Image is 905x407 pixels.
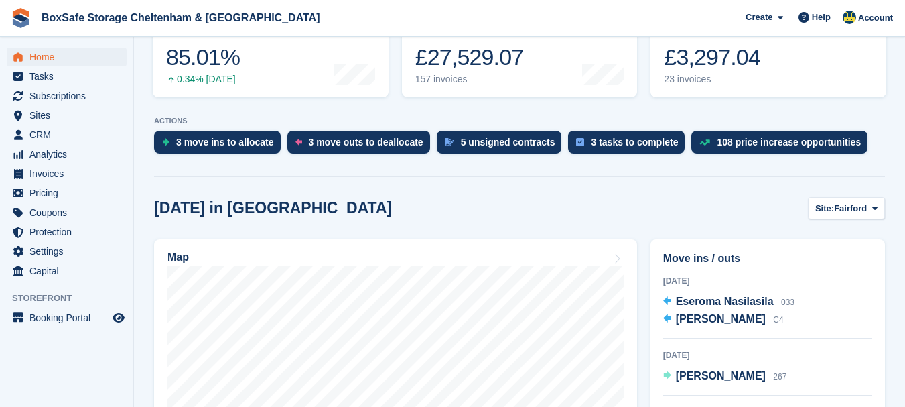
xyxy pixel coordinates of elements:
[834,202,867,215] span: Fairford
[812,11,831,24] span: Help
[843,11,856,24] img: Kim Virabi
[415,74,524,85] div: 157 invoices
[663,275,872,287] div: [DATE]
[167,251,189,264] h2: Map
[445,138,454,146] img: contract_signature_icon-13c848040528278c33f63329250d36e43548de30e8caae1d1a13099fd9432cc5.svg
[29,125,110,144] span: CRM
[295,138,302,146] img: move_outs_to_deallocate_icon-f764333ba52eb49d3ac5e1228854f67142a1ed5810a6f6cc68b1a99e826820c5.svg
[154,131,287,160] a: 3 move ins to allocate
[7,48,127,66] a: menu
[663,368,787,386] a: [PERSON_NAME] 267
[858,11,893,25] span: Account
[568,131,691,160] a: 3 tasks to complete
[29,223,110,241] span: Protection
[7,223,127,241] a: menu
[663,294,794,311] a: Eseroma Nasilasila 033
[36,7,325,29] a: BoxSafe Storage Cheltenham & [GEOGRAPHIC_DATA]
[591,137,678,148] div: 3 tasks to complete
[29,261,110,280] span: Capital
[7,308,127,327] a: menu
[12,292,133,305] span: Storefront
[29,184,110,202] span: Pricing
[461,137,555,148] div: 5 unsigned contracts
[717,137,861,148] div: 108 price increase opportunities
[29,164,110,183] span: Invoices
[11,8,31,28] img: stora-icon-8386f47178a22dfd0bd8f6a31ec36ba5ce8667c1dd55bd0f319d3a0aa187defe.svg
[7,261,127,280] a: menu
[650,12,886,97] a: Awaiting payment £3,297.04 23 invoices
[7,86,127,105] a: menu
[691,131,874,160] a: 108 price increase opportunities
[7,145,127,164] a: menu
[664,44,760,71] div: £3,297.04
[162,138,169,146] img: move_ins_to_allocate_icon-fdf77a2bb77ea45bf5b3d319d69a93e2d87916cf1d5bf7949dd705db3b84f3ca.svg
[29,48,110,66] span: Home
[815,202,834,215] span: Site:
[676,370,766,382] span: [PERSON_NAME]
[111,310,127,326] a: Preview store
[699,139,710,146] img: price_increase_opportunities-93ffe204e8149a01c8c9dc8f82e8f89637d9d84a8eef4429ea346261dce0b2c0.svg
[154,117,885,125] p: ACTIONS
[808,197,885,219] button: Site: Fairford
[29,86,110,105] span: Subscriptions
[7,106,127,125] a: menu
[176,137,274,148] div: 3 move ins to allocate
[781,298,794,307] span: 033
[746,11,772,24] span: Create
[153,12,389,97] a: Occupancy 85.01% 0.34% [DATE]
[773,315,783,325] span: C4
[402,12,638,97] a: Month-to-date sales £27,529.07 157 invoices
[664,74,760,85] div: 23 invoices
[29,106,110,125] span: Sites
[287,131,437,160] a: 3 move outs to deallocate
[29,145,110,164] span: Analytics
[29,67,110,86] span: Tasks
[166,74,240,85] div: 0.34% [DATE]
[29,203,110,222] span: Coupons
[415,44,524,71] div: £27,529.07
[309,137,423,148] div: 3 move outs to deallocate
[7,125,127,144] a: menu
[7,203,127,222] a: menu
[773,372,786,382] span: 267
[663,349,872,361] div: [DATE]
[166,44,240,71] div: 85.01%
[437,131,569,160] a: 5 unsigned contracts
[7,67,127,86] a: menu
[663,311,784,329] a: [PERSON_NAME] C4
[29,308,110,327] span: Booking Portal
[663,251,872,267] h2: Move ins / outs
[676,296,774,307] span: Eseroma Nasilasila
[676,313,766,325] span: [PERSON_NAME]
[29,242,110,261] span: Settings
[576,138,584,146] img: task-75834270c22a3079a89374b754ae025e5fb1db73e45f91037f5363f120a921f8.svg
[7,242,127,261] a: menu
[154,199,392,217] h2: [DATE] in [GEOGRAPHIC_DATA]
[7,164,127,183] a: menu
[7,184,127,202] a: menu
